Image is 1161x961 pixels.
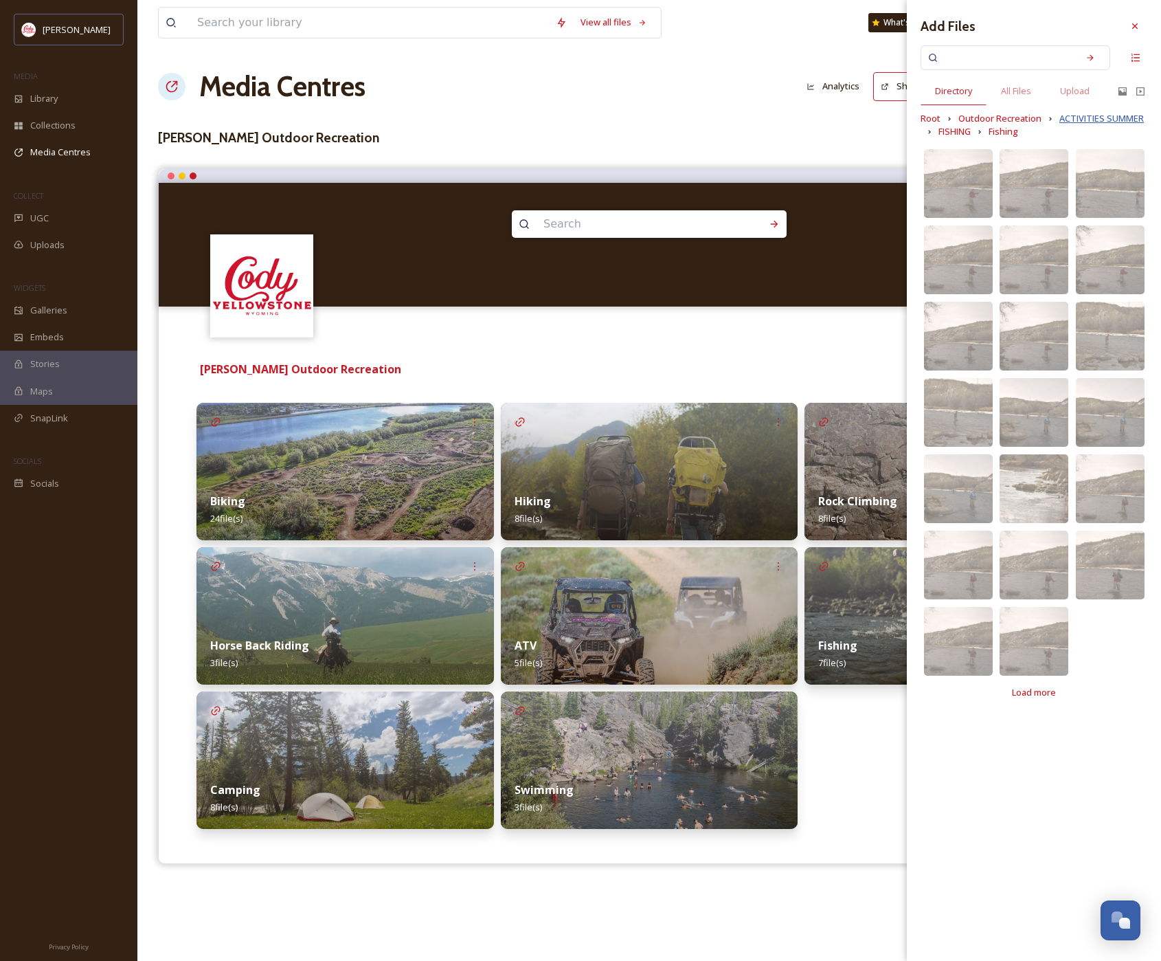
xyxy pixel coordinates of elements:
span: ACTIVITIES SUMMER [1059,112,1144,125]
span: 8 file(s) [818,512,846,524]
a: View all files [574,9,654,36]
a: What's New [868,13,937,32]
span: Directory [935,85,972,98]
span: 24 file(s) [210,512,243,524]
img: cb64aa42-b4e2-4317-8026-3cb4568721f9.jpg [924,302,993,371]
span: Upload [1060,85,1090,98]
img: 70d6ad6a-d601-4ca2-a47c-c4d9e75a14b5.jpg [1076,225,1145,294]
img: 03d6cdb9-1427-4e66-8b65-61ceac096dc2.jpg [924,454,993,523]
img: d37c329c-b2f8-4213-9c43-06100d3ed8e3.jpg [1076,531,1145,599]
button: Open Chat [1101,901,1140,940]
span: Privacy Policy [49,942,89,951]
span: 3 file(s) [515,801,542,813]
span: UGC [30,212,49,225]
span: [PERSON_NAME] [43,23,111,36]
span: Root [921,112,940,125]
span: Maps [30,385,53,398]
img: e14d501f-b509-4d8b-a85d-0f8e48b5ff65.jpg [1000,149,1068,218]
span: Collections [30,119,76,132]
strong: Camping [210,782,260,797]
img: 59c7c6d7-c409-4325-93a2-8f33a12134dc.jpg [924,531,993,599]
strong: Biking [210,494,245,509]
img: b4cfc38e-5dc2-42b3-8358-494dbe90cddd.jpg [1000,302,1068,371]
img: c57f0e7e-dcc4-494d-8066-c62c53d20c2b.jpg [196,547,494,685]
span: COLLECT [14,190,43,201]
img: 2f51ce92-e216-404b-b1ff-4b9137447166.jpg [1076,149,1145,218]
span: Library [30,92,58,105]
img: images%20(1).png [212,236,312,335]
span: Fishing [989,125,1018,138]
input: Search your library [190,8,549,38]
img: 3b3a3da5-68de-4efe-9c6c-d09bec8031f9.jpg [1000,454,1068,523]
img: 47e54432-fab8-4221-8667-4e919d4d762d.jpg [1076,378,1145,447]
img: 9G09ukj0ESYAAAAAAAEm9w949.jpg [804,547,1102,685]
span: Socials [30,477,59,490]
span: Outdoor Recreation [958,112,1041,125]
img: fc19d65e-21c1-43ac-b515-7b7accd0e648.jpg [501,403,798,540]
strong: Horse Back Riding [210,638,309,653]
span: 5 file(s) [515,656,542,669]
img: 9750214f-cbd9-4e10-97db-1a648e23443f.jpg [924,225,993,294]
span: Load more [1012,686,1056,699]
strong: Rock Climbing [818,494,897,509]
img: 87393df7-aaca-4c5b-a15a-a428954a5e42.jpg [1000,378,1068,447]
img: 8759364b-b04b-4c19-b773-839aaba07c9c.jpg [1000,225,1068,294]
a: Media Centres [199,66,365,107]
strong: Hiking [515,494,551,509]
img: images%20(1).png [22,23,36,36]
span: 3 file(s) [210,656,238,669]
img: a13a30be-a508-408f-8fa6-7add47c3813e.jpg [1000,607,1068,676]
span: 8 file(s) [515,512,542,524]
span: 8 file(s) [210,801,238,813]
a: Privacy Policy [49,938,89,954]
img: c37f5c31-d259-4658-82c8-7bfc0f02e910.jpg [924,607,993,676]
strong: Fishing [818,638,857,653]
img: 9G09ukj0ESYAAAAAAAAqgwpeople-enjoying-firehole-swimming-area-4_48441105886_o.jpg [501,692,798,829]
span: FISHING [938,125,971,138]
span: SnapLink [30,412,68,425]
button: Analytics [800,73,866,100]
img: c26a1a11-199e-4390-ad53-9c65b5e8bfd8.jpg [1076,302,1145,371]
h3: [PERSON_NAME] Outdoor Recreation [158,128,1140,148]
strong: Swimming [515,782,574,797]
span: Stories [30,357,60,371]
img: 39f0721a-250d-4b39-a422-34d73cd282b0.jpg [924,378,993,447]
strong: [PERSON_NAME] Outdoor Recreation [200,362,401,377]
img: 134f839a-b430-4aff-b82e-66fc13f34c17.jpg [1076,454,1145,523]
a: Analytics [800,73,873,100]
img: 547e9a40-679c-4459-a128-f7f4c83b5907.jpg [196,403,494,540]
input: Search [537,209,725,239]
span: Media Centres [30,146,91,159]
strong: ATV [515,638,537,653]
span: WIDGETS [14,283,45,293]
button: Share [873,72,929,100]
span: MEDIA [14,71,38,81]
span: SOCIALS [14,456,41,466]
span: Embeds [30,331,64,344]
img: 056d8915-da7e-497c-a4d9-b9b366479d77.jpg [1000,531,1068,599]
h3: Add Files [921,16,976,36]
img: c6d22a48-e6a6-486b-bc9e-9f9827adaa9c.jpg [804,403,1102,540]
span: 7 file(s) [818,656,846,669]
img: 9G09ukj0ESYAAAAAAABUgQGranite%2520and%2520Light%2520Tread%2520N%2520Trails%25209.jpg [501,547,798,685]
img: 300857a3-1751-4915-b6f1-bea20bb19cbe.jpg [924,149,993,218]
span: All Files [1001,85,1031,98]
img: 9G09ukj0ESYAAAAAAAAqAgbackcountry-views-from-along-hellroaring-creek-2_41717822364_o.jpg [196,692,494,829]
span: Galleries [30,304,67,317]
span: Uploads [30,239,65,252]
